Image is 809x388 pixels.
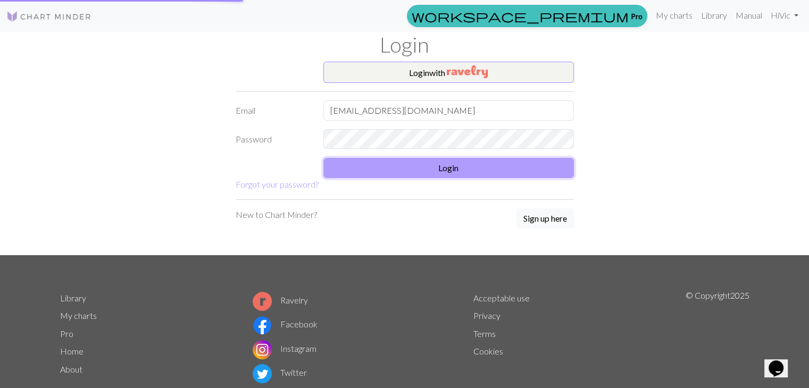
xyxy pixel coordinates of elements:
img: Facebook logo [253,316,272,335]
a: Home [60,346,84,356]
a: Facebook [253,319,318,329]
a: Sign up here [516,208,574,230]
a: Manual [731,5,766,26]
a: My charts [60,310,97,320]
img: Ravelry logo [253,292,272,311]
button: Loginwith [323,62,574,83]
button: Sign up here [516,208,574,229]
a: HiVic [766,5,803,26]
span: workspace_premium [412,9,629,23]
button: Login [323,158,574,178]
a: Library [60,293,86,303]
img: Twitter logo [253,364,272,383]
a: Forgot your password? [236,179,319,189]
a: Instagram [253,343,316,353]
a: Library [697,5,731,26]
a: Acceptable use [473,293,530,303]
img: Ravelry [447,65,488,78]
iframe: chat widget [764,345,798,377]
a: Privacy [473,310,501,320]
img: Instagram logo [253,340,272,359]
a: Twitter [253,367,307,377]
a: Ravelry [253,295,308,305]
img: Logo [6,10,91,23]
label: Email [229,100,317,121]
p: New to Chart Minder? [236,208,317,221]
a: About [60,364,82,374]
a: Pro [407,5,647,27]
a: Pro [60,328,73,339]
p: © Copyright 2025 [686,289,749,386]
h1: Login [54,32,756,57]
a: My charts [652,5,697,26]
label: Password [229,129,317,149]
a: Cookies [473,346,503,356]
a: Terms [473,328,496,339]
